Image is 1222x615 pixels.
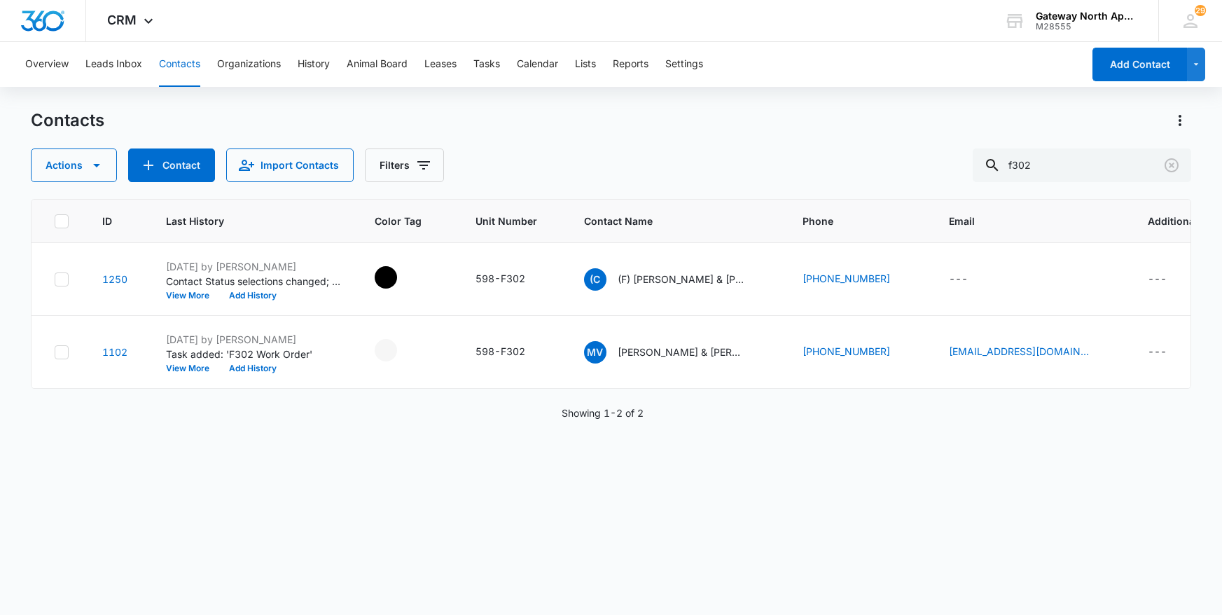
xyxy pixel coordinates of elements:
[1148,271,1192,288] div: Additional Phone - - Select to Edit Field
[166,274,341,289] p: Contact Status selections changed; 'Current Resident' was removed and 'Former Resident' was added.
[375,339,422,361] div: - - Select to Edit Field
[949,344,1114,361] div: Email - mikavilla24@gmail.com - Select to Edit Field
[949,271,993,288] div: Email - - Select to Edit Field
[949,344,1089,359] a: [EMAIL_ADDRESS][DOMAIN_NAME]
[584,341,769,364] div: Contact Name - Mika Villa & Benjamin Martinez - Select to Edit Field
[298,42,330,87] button: History
[1036,11,1138,22] div: account name
[584,214,749,228] span: Contact Name
[1195,5,1206,16] div: notifications count
[1169,109,1191,132] button: Actions
[473,42,500,87] button: Tasks
[375,266,422,289] div: - - Select to Edit Field
[166,347,341,361] p: Task added: 'F302 Work Order'
[347,42,408,87] button: Animal Board
[575,42,596,87] button: Lists
[584,268,769,291] div: Contact Name - (F) Carley Benson & Michael Cominiello - Select to Edit Field
[166,259,341,274] p: [DATE] by [PERSON_NAME]
[102,346,127,358] a: Navigate to contact details page for Mika Villa & Benjamin Martinez
[475,214,550,228] span: Unit Number
[803,214,895,228] span: Phone
[803,271,915,288] div: Phone - (303) 507-4718 - Select to Edit Field
[1092,48,1187,81] button: Add Contact
[159,42,200,87] button: Contacts
[25,42,69,87] button: Overview
[102,273,127,285] a: Navigate to contact details page for (F) Carley Benson & Michael Cominiello
[973,148,1191,182] input: Search Contacts
[1160,154,1183,177] button: Clear
[1036,22,1138,32] div: account id
[128,148,215,182] button: Add Contact
[475,271,550,288] div: Unit Number - 598-F302 - Select to Edit Field
[584,268,606,291] span: (C
[85,42,142,87] button: Leads Inbox
[424,42,457,87] button: Leases
[102,214,112,228] span: ID
[166,332,341,347] p: [DATE] by [PERSON_NAME]
[475,344,550,361] div: Unit Number - 598-F302 - Select to Edit Field
[166,364,219,373] button: View More
[375,214,422,228] span: Color Tag
[618,272,744,286] p: (F) [PERSON_NAME] & [PERSON_NAME]
[217,42,281,87] button: Organizations
[31,110,104,131] h1: Contacts
[803,344,915,361] div: Phone - (720) 496-5560 - Select to Edit Field
[618,345,744,359] p: [PERSON_NAME] & [PERSON_NAME]
[562,406,644,420] p: Showing 1-2 of 2
[1148,344,1167,361] div: ---
[584,341,606,364] span: MV
[31,148,117,182] button: Actions
[475,344,525,359] div: 598-F302
[665,42,703,87] button: Settings
[226,148,354,182] button: Import Contacts
[613,42,648,87] button: Reports
[219,364,286,373] button: Add History
[166,291,219,300] button: View More
[803,344,890,359] a: [PHONE_NUMBER]
[517,42,558,87] button: Calendar
[107,13,137,27] span: CRM
[1195,5,1206,16] span: 29
[949,214,1094,228] span: Email
[803,271,890,286] a: [PHONE_NUMBER]
[1148,271,1167,288] div: ---
[949,271,968,288] div: ---
[166,214,321,228] span: Last History
[219,291,286,300] button: Add History
[365,148,444,182] button: Filters
[1148,344,1192,361] div: Additional Phone - - Select to Edit Field
[475,271,525,286] div: 598-F302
